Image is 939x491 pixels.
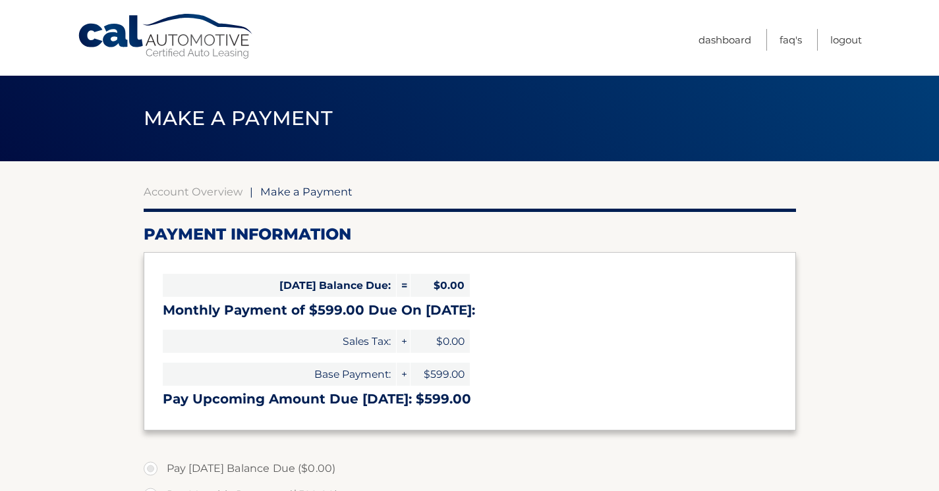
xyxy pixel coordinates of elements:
span: $0.00 [411,330,470,353]
span: = [397,274,410,297]
span: + [397,363,410,386]
span: $599.00 [411,363,470,386]
label: Pay [DATE] Balance Due ($0.00) [144,455,796,482]
span: Sales Tax: [163,330,396,353]
span: [DATE] Balance Due: [163,274,396,297]
a: Dashboard [698,29,751,51]
a: FAQ's [780,29,802,51]
span: Base Payment: [163,363,396,386]
span: Make a Payment [144,106,333,130]
a: Cal Automotive [77,13,255,60]
span: | [250,185,253,198]
span: + [397,330,410,353]
h3: Monthly Payment of $599.00 Due On [DATE]: [163,302,777,319]
h2: Payment Information [144,224,796,244]
span: $0.00 [411,274,470,297]
span: Make a Payment [260,185,353,198]
a: Logout [830,29,862,51]
h3: Pay Upcoming Amount Due [DATE]: $599.00 [163,391,777,407]
a: Account Overview [144,185,242,198]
